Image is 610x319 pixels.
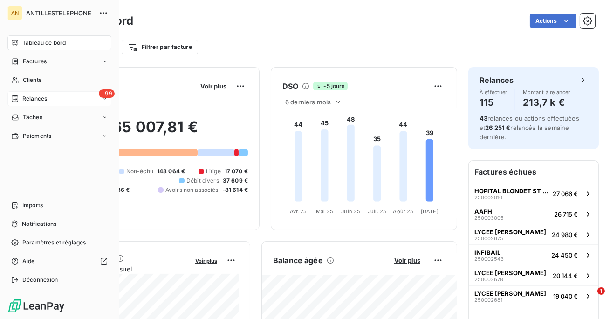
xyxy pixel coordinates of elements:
h6: DSO [282,81,298,92]
button: LYCEE [PERSON_NAME]25000267524 980 € [469,224,598,244]
span: Imports [22,201,43,210]
span: LYCEE [PERSON_NAME] [474,269,546,277]
tspan: Avr. 25 [290,208,307,215]
button: LYCEE [PERSON_NAME]25000268119 040 € [469,285,598,306]
span: Déconnexion [22,276,58,284]
button: Voir plus [192,256,220,265]
span: ANTILLESTELEPHONE [26,9,93,17]
tspan: Mai 25 [316,208,333,215]
button: Filtrer par facture [122,40,198,54]
span: 19 040 € [553,292,578,300]
span: INFIBAIL [474,249,500,256]
span: Litige [206,167,221,176]
span: Voir plus [394,257,420,264]
span: AAPH [474,208,492,215]
h6: Factures échues [469,161,598,183]
span: 250003005 [474,215,504,221]
span: LYCEE [PERSON_NAME] [474,228,546,236]
button: HOPITAL BLONDET ST [PERSON_NAME]25000201027 066 € [469,183,598,204]
span: Aide [22,257,35,265]
span: Voir plus [200,82,226,90]
tspan: Août 25 [393,208,413,215]
span: 20 144 € [553,272,578,279]
span: 1 [597,287,605,295]
tspan: [DATE] [421,208,439,215]
span: Débit divers [186,176,219,185]
span: +99 [99,89,115,98]
span: HOPITAL BLONDET ST [PERSON_NAME] [474,187,549,195]
span: relances ou actions effectuées et relancés la semaine dernière. [480,115,579,141]
span: 26 715 € [554,210,578,218]
h4: 213,7 k € [523,95,570,110]
iframe: Intercom live chat [578,287,601,310]
h6: Relances [480,75,514,86]
span: 250002675 [474,236,503,241]
span: Voir plus [195,258,217,264]
span: 27 066 € [553,190,578,197]
span: 250002543 [474,256,504,262]
span: Paramètres et réglages [22,238,86,247]
span: 37 609 € [223,176,248,185]
span: 24 450 € [551,251,578,259]
a: Aide [7,254,111,269]
button: AAPH25000300526 715 € [469,204,598,224]
span: 43 [480,115,487,122]
span: LYCEE [PERSON_NAME] [474,290,546,297]
span: 148 064 € [157,167,185,176]
span: 250002681 [474,297,502,303]
span: Relances [22,95,47,103]
button: Voir plus [391,256,423,265]
span: Montant à relancer [523,89,570,95]
h4: 115 [480,95,507,110]
span: 26 251 € [485,124,510,131]
tspan: Juil. 25 [368,208,386,215]
span: 17 070 € [225,167,248,176]
span: 250002678 [474,277,503,282]
span: Clients [23,76,41,84]
span: Tableau de bord [22,39,66,47]
span: 6 derniers mois [285,98,331,106]
span: Non-échu [126,167,153,176]
span: 250002010 [474,195,502,200]
tspan: Juin 25 [341,208,360,215]
span: Chiffre d'affaires mensuel [53,264,189,274]
span: Notifications [22,220,56,228]
span: Tâches [23,113,42,122]
button: INFIBAIL25000254324 450 € [469,244,598,265]
span: Paiements [23,132,51,140]
button: Voir plus [198,82,229,90]
h2: 365 007,81 € [53,118,248,146]
button: LYCEE [PERSON_NAME]25000267820 144 € [469,265,598,285]
span: Factures [23,57,47,66]
div: AN [7,6,22,20]
span: À effectuer [480,89,507,95]
h6: Balance âgée [273,255,323,266]
span: Avoirs non associés [165,186,219,194]
span: -81 614 € [222,186,248,194]
span: -5 jours [313,82,347,90]
button: Actions [530,14,576,28]
img: Logo LeanPay [7,299,65,313]
span: 24 980 € [552,231,578,238]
